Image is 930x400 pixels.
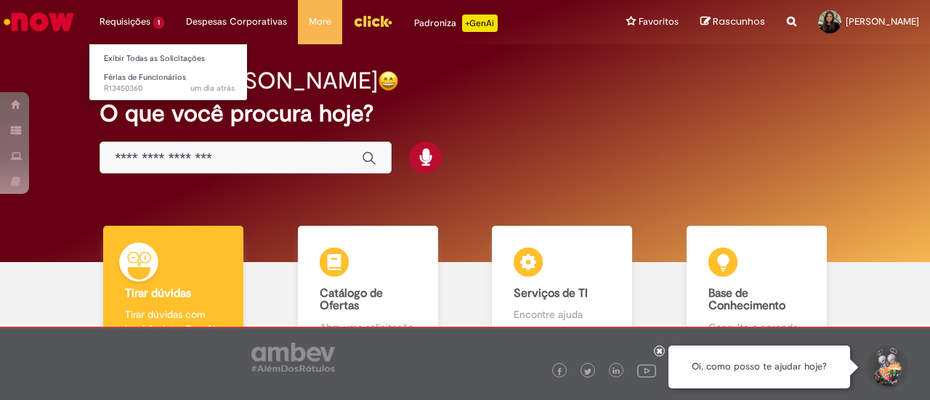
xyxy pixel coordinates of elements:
img: happy-face.png [378,70,399,91]
span: 1 [153,17,164,29]
span: um dia atrás [190,83,235,94]
b: Tirar dúvidas [125,286,191,301]
a: Base de Conhecimento Consulte e aprenda [660,226,854,351]
b: Serviços de TI [514,286,588,301]
a: Catálogo de Ofertas Abra uma solicitação [271,226,466,351]
button: Iniciar Conversa de Suporte [865,346,908,389]
a: Rascunhos [700,15,765,29]
span: [PERSON_NAME] [846,15,919,28]
span: Rascunhos [713,15,765,28]
b: Base de Conhecimento [708,286,785,314]
span: Férias de Funcionários [104,72,186,83]
p: Abra uma solicitação [320,320,416,335]
span: Favoritos [639,15,679,29]
div: Padroniza [414,15,498,32]
img: logo_footer_twitter.png [584,368,591,375]
span: More [309,15,331,29]
time: 26/08/2025 20:59:43 [190,83,235,94]
p: +GenAi [462,15,498,32]
p: Tirar dúvidas com Lupi Assist e Gen Ai [125,307,222,336]
span: Requisições [100,15,150,29]
b: Catálogo de Ofertas [320,286,383,314]
p: Consulte e aprenda [708,320,805,335]
span: R13450360 [104,83,235,94]
img: click_logo_yellow_360x200.png [353,10,392,32]
a: Serviços de TI Encontre ajuda [465,226,660,351]
p: Encontre ajuda [514,307,610,322]
a: Aberto R13450360 : Férias de Funcionários [89,70,249,97]
ul: Requisições [89,44,248,101]
span: Despesas Corporativas [186,15,287,29]
img: logo_footer_facebook.png [556,368,563,375]
img: logo_footer_ambev_rotulo_gray.png [251,343,335,372]
img: logo_footer_youtube.png [637,361,656,380]
img: ServiceNow [1,7,76,36]
a: Exibir Todas as Solicitações [89,51,249,67]
img: logo_footer_linkedin.png [612,367,620,376]
div: Oi, como posso te ajudar hoje? [668,346,850,388]
h2: O que você procura hoje? [100,101,830,126]
a: Tirar dúvidas Tirar dúvidas com Lupi Assist e Gen Ai [76,226,271,351]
